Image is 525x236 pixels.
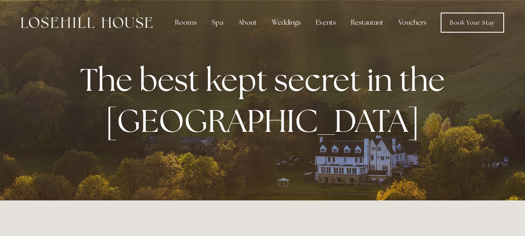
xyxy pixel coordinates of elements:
[168,14,203,31] div: Rooms
[265,14,307,31] div: Weddings
[80,59,451,141] strong: The best kept secret in the [GEOGRAPHIC_DATA]
[309,14,342,31] div: Events
[392,14,433,31] a: Vouchers
[21,17,152,28] img: Losehill House
[205,14,230,31] div: Spa
[344,14,390,31] div: Restaurant
[231,14,264,31] div: About
[441,13,504,33] a: Book Your Stay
